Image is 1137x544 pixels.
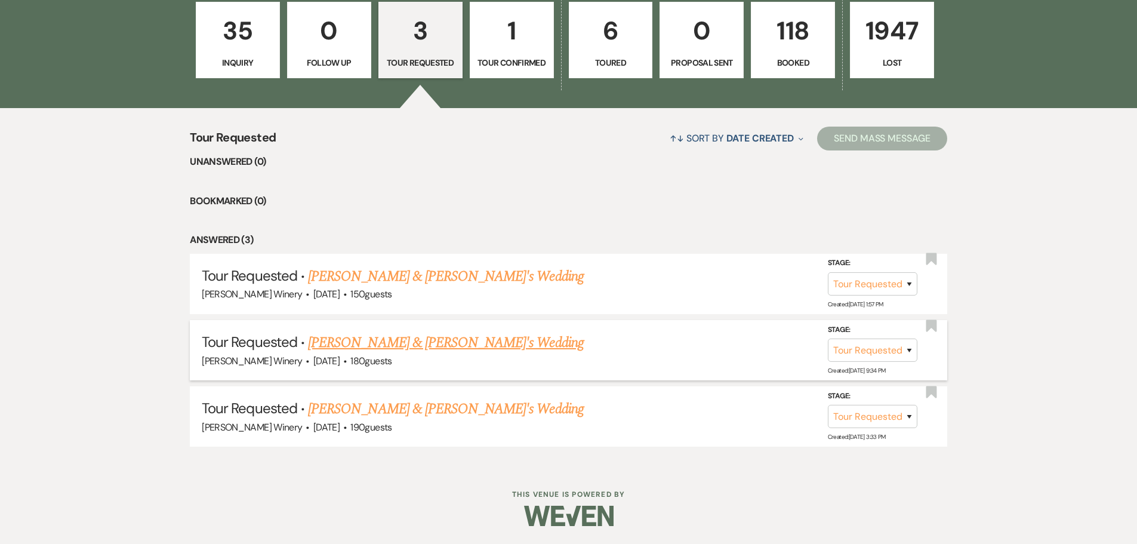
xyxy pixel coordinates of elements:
a: 35Inquiry [196,2,280,78]
a: 3Tour Requested [378,2,463,78]
span: Created: [DATE] 1:57 PM [828,300,883,308]
label: Stage: [828,324,917,337]
a: 1Tour Confirmed [470,2,554,78]
a: 0Follow Up [287,2,371,78]
p: 35 [204,11,272,51]
span: ↑↓ [670,132,684,145]
span: [PERSON_NAME] Winery [202,355,302,367]
span: 150 guests [350,288,392,300]
p: Tour Requested [386,56,455,69]
span: [DATE] [313,421,340,434]
p: 1947 [858,11,926,51]
label: Stage: [828,257,917,270]
a: 0Proposal Sent [660,2,744,78]
span: Tour Requested [202,333,297,351]
p: 0 [295,11,363,51]
p: Follow Up [295,56,363,69]
img: Weven Logo [524,495,614,537]
span: Tour Requested [190,128,276,154]
a: [PERSON_NAME] & [PERSON_NAME]'s Wedding [308,398,584,420]
p: 3 [386,11,455,51]
label: Stage: [828,390,917,403]
a: 1947Lost [850,2,934,78]
a: [PERSON_NAME] & [PERSON_NAME]'s Wedding [308,266,584,287]
button: Send Mass Message [817,127,947,150]
p: 6 [577,11,645,51]
span: [PERSON_NAME] Winery [202,288,302,300]
span: [PERSON_NAME] Winery [202,421,302,434]
p: Inquiry [204,56,272,69]
p: Proposal Sent [667,56,736,69]
span: 190 guests [350,421,392,434]
li: Answered (3) [190,232,947,248]
li: Unanswered (0) [190,154,947,170]
p: 1 [477,11,546,51]
p: Tour Confirmed [477,56,546,69]
p: Toured [577,56,645,69]
p: 0 [667,11,736,51]
span: [DATE] [313,355,340,367]
a: 118Booked [751,2,835,78]
a: [PERSON_NAME] & [PERSON_NAME]'s Wedding [308,332,584,354]
p: Lost [858,56,926,69]
span: Created: [DATE] 9:34 PM [828,367,886,374]
span: 180 guests [350,355,392,367]
a: 6Toured [569,2,653,78]
span: Created: [DATE] 3:33 PM [828,433,886,441]
span: Date Created [726,132,794,145]
span: [DATE] [313,288,340,300]
p: 118 [759,11,827,51]
p: Booked [759,56,827,69]
span: Tour Requested [202,399,297,417]
li: Bookmarked (0) [190,193,947,209]
button: Sort By Date Created [665,122,808,154]
span: Tour Requested [202,266,297,285]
